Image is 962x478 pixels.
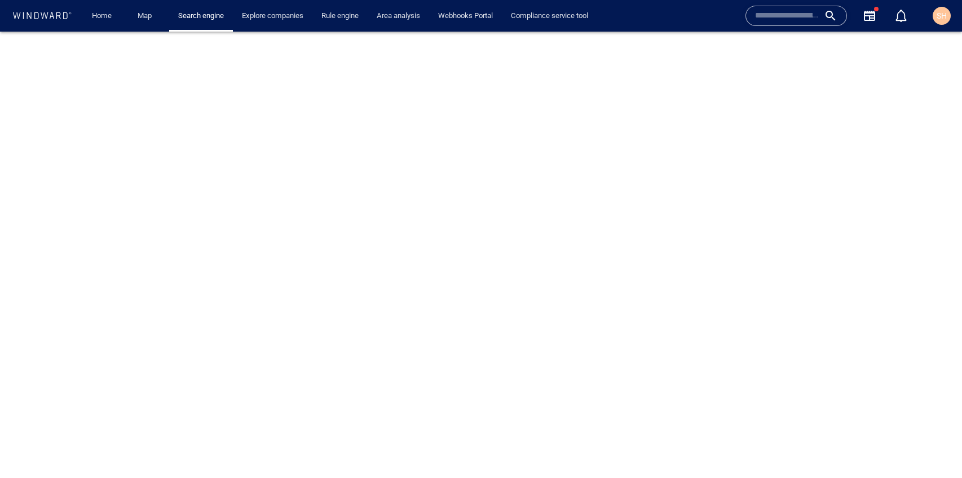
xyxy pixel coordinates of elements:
a: Explore companies [237,6,308,26]
button: Map [129,6,165,26]
span: SH [937,11,947,20]
div: Notification center [894,9,908,23]
a: Home [87,6,116,26]
iframe: Chat [914,427,954,470]
button: SH [930,5,953,27]
a: Area analysis [372,6,425,26]
a: Compliance service tool [506,6,593,26]
a: Webhooks Portal [434,6,497,26]
a: Map [133,6,160,26]
button: Home [83,6,120,26]
a: Rule engine [317,6,363,26]
a: Search engine [174,6,228,26]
